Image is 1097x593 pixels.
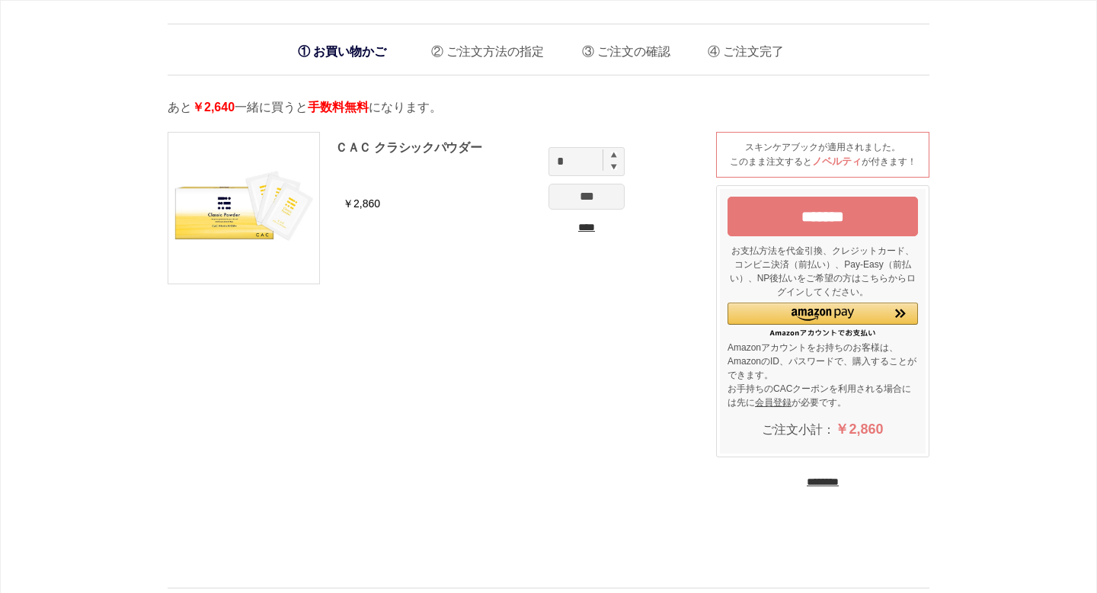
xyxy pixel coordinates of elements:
li: ご注文の確認 [571,32,670,63]
div: スキンケアブックが適用されました。 このまま注文すると が付きます！ [716,132,929,178]
img: spinplus.gif [611,152,617,158]
p: あと 一緒に買うと になります。 [168,98,929,117]
p: Amazonアカウントをお持ちのお客様は、AmazonのID、パスワードで、購入することができます。 お手持ちのCACクーポンを利用される場合には先に が必要です。 [728,341,918,409]
img: ＣＡＣ クラシックパウダー [168,133,319,284]
div: ご注文小計： [728,413,918,446]
span: 手数料無料 [308,101,369,114]
li: お買い物かご [290,36,394,67]
div: Amazon Pay - Amazonアカウントをお使いください [728,303,918,337]
li: ご注文完了 [696,32,784,63]
a: ＣＡＣ クラシックパウダー [335,141,481,154]
span: ノベルティ [812,155,862,167]
span: ￥2,860 [835,422,883,437]
a: 会員登録 [755,397,792,408]
p: お支払方法を代金引換、クレジットカード、コンビニ決済（前払い）、Pay-Easy（前払い）、NP後払いをご希望の方はこちらからログインしてください。 [728,244,918,299]
img: spinminus.gif [611,163,617,170]
li: ご注文方法の指定 [420,32,544,63]
span: ￥2,640 [192,101,235,114]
